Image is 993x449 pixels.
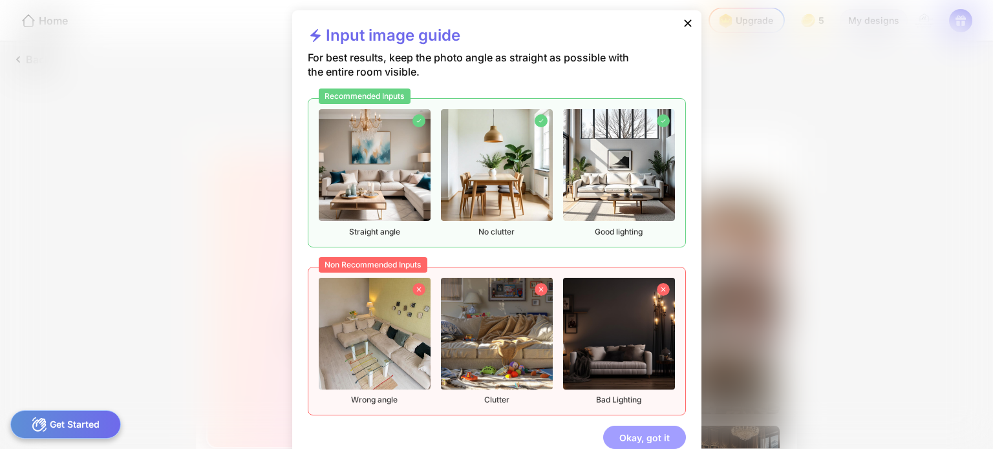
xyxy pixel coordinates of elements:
[308,26,460,50] div: Input image guide
[308,50,645,98] div: For best results, keep the photo angle as straight as possible with the entire room visible.
[563,109,675,221] img: recommendedImageFurnished3.png
[563,278,675,390] img: nonrecommendedImageFurnished3.png
[441,109,553,221] img: recommendedImageFurnished2.png
[319,89,411,104] div: Recommended Inputs
[441,278,553,390] img: nonrecommendedImageFurnished2.png
[441,278,553,405] div: Clutter
[603,426,686,449] div: Okay, got it
[563,109,675,236] div: Good lighting
[319,278,431,405] div: Wrong angle
[319,257,428,273] div: Non Recommended Inputs
[319,278,431,390] img: nonrecommendedImageFurnished1.png
[319,109,431,221] img: recommendedImageFurnished1.png
[10,410,121,439] div: Get Started
[441,109,553,236] div: No clutter
[319,109,431,236] div: Straight angle
[563,278,675,405] div: Bad Lighting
